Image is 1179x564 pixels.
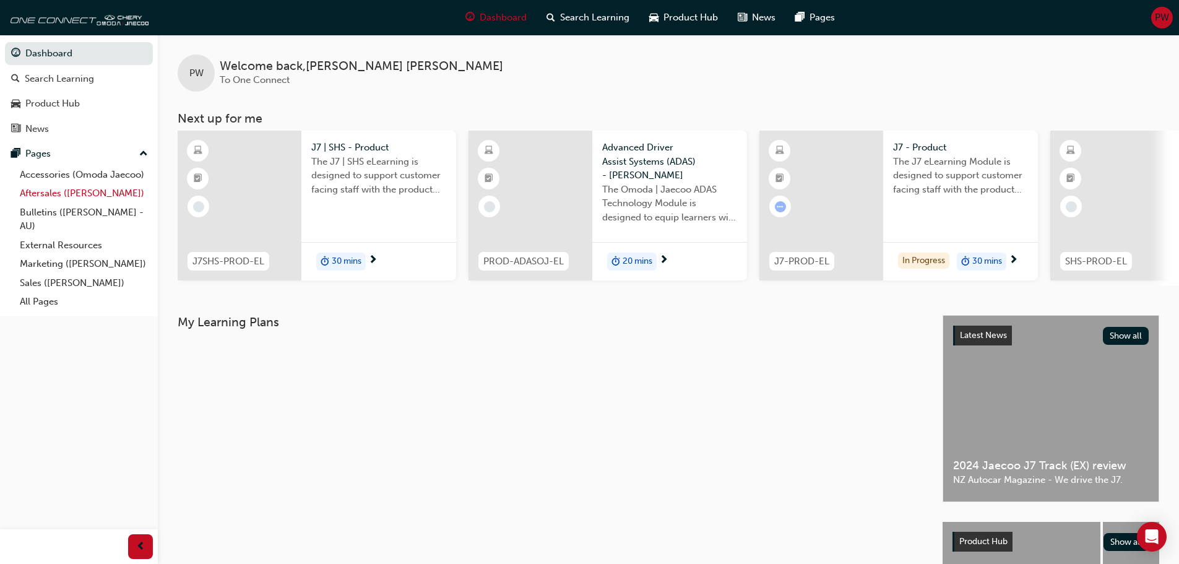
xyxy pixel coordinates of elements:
span: 20 mins [623,254,652,269]
span: 2024 Jaecoo J7 Track (EX) review [953,459,1149,473]
span: Product Hub [663,11,718,25]
div: News [25,122,49,136]
span: up-icon [139,146,148,162]
span: car-icon [649,10,659,25]
div: Open Intercom Messenger [1137,522,1167,552]
span: SHS-PROD-EL [1065,254,1127,269]
a: Latest NewsShow all2024 Jaecoo J7 Track (EX) reviewNZ Autocar Magazine - We drive the J7. [943,315,1159,502]
span: booktick-icon [1066,171,1075,187]
a: Search Learning [5,67,153,90]
span: PW [1155,11,1169,25]
a: Sales ([PERSON_NAME]) [15,274,153,293]
span: next-icon [368,255,378,266]
span: Welcome back , [PERSON_NAME] [PERSON_NAME] [220,59,503,74]
a: Product Hub [5,92,153,115]
a: Bulletins ([PERSON_NAME] - AU) [15,203,153,236]
a: All Pages [15,292,153,311]
span: news-icon [11,124,20,135]
span: learningRecordVerb_NONE-icon [193,201,204,212]
a: Latest NewsShow all [953,326,1149,345]
span: J7SHS-PROD-EL [192,254,264,269]
button: DashboardSearch LearningProduct HubNews [5,40,153,142]
span: learningResourceType_ELEARNING-icon [485,143,493,159]
span: The J7 eLearning Module is designed to support customer facing staff with the product and sales i... [893,155,1028,197]
span: car-icon [11,98,20,110]
span: news-icon [738,10,747,25]
a: External Resources [15,236,153,255]
span: learningResourceType_ELEARNING-icon [1066,143,1075,159]
span: learningResourceType_ELEARNING-icon [775,143,784,159]
a: Aftersales ([PERSON_NAME]) [15,184,153,203]
span: Latest News [960,330,1007,341]
span: next-icon [1009,255,1018,266]
span: 30 mins [332,254,361,269]
span: Dashboard [480,11,527,25]
span: Search Learning [560,11,629,25]
button: PW [1151,7,1173,28]
span: Product Hub [959,536,1008,547]
span: prev-icon [136,539,145,555]
a: car-iconProduct Hub [639,5,728,30]
a: news-iconNews [728,5,785,30]
span: learningRecordVerb_ATTEMPT-icon [775,201,786,212]
span: guage-icon [465,10,475,25]
a: Accessories (Omoda Jaecoo) [15,165,153,184]
h3: Next up for me [158,111,1179,126]
a: guage-iconDashboard [456,5,537,30]
span: PROD-ADASOJ-EL [483,254,564,269]
h3: My Learning Plans [178,315,923,329]
a: Dashboard [5,42,153,65]
a: search-iconSearch Learning [537,5,639,30]
a: News [5,118,153,141]
span: booktick-icon [485,171,493,187]
span: learningRecordVerb_NONE-icon [1066,201,1077,212]
span: booktick-icon [194,171,202,187]
span: Advanced Driver Assist Systems (ADAS) - [PERSON_NAME] [602,141,737,183]
button: Pages [5,142,153,165]
span: Pages [810,11,835,25]
a: PROD-ADASOJ-ELAdvanced Driver Assist Systems (ADAS) - [PERSON_NAME]The Omoda | Jaecoo ADAS Techno... [469,131,747,280]
a: Product HubShow all [952,532,1149,552]
span: duration-icon [961,254,970,270]
a: J7SHS-PROD-ELJ7 | SHS - ProductThe J7 | SHS eLearning is designed to support customer facing staf... [178,131,456,280]
span: learningRecordVerb_NONE-icon [484,201,495,212]
span: duration-icon [321,254,329,270]
span: next-icon [659,255,668,266]
div: Search Learning [25,72,94,86]
span: The Omoda | Jaecoo ADAS Technology Module is designed to equip learners with essential knowledge ... [602,183,737,225]
span: booktick-icon [775,171,784,187]
span: J7 - Product [893,141,1028,155]
span: search-icon [546,10,555,25]
span: To One Connect [220,74,290,85]
span: J7-PROD-EL [774,254,829,269]
button: Show all [1103,533,1150,551]
img: oneconnect [6,5,149,30]
div: In Progress [898,253,949,269]
a: Marketing ([PERSON_NAME]) [15,254,153,274]
span: pages-icon [795,10,805,25]
span: guage-icon [11,48,20,59]
a: pages-iconPages [785,5,845,30]
span: The J7 | SHS eLearning is designed to support customer facing staff with the product and sales in... [311,155,446,197]
span: News [752,11,775,25]
span: pages-icon [11,149,20,160]
span: duration-icon [611,254,620,270]
span: NZ Autocar Magazine - We drive the J7. [953,473,1149,487]
span: J7 | SHS - Product [311,141,446,155]
div: Product Hub [25,97,80,111]
span: PW [189,66,204,80]
span: 30 mins [972,254,1002,269]
div: Pages [25,147,51,161]
a: J7-PROD-ELJ7 - ProductThe J7 eLearning Module is designed to support customer facing staff with t... [759,131,1038,280]
span: learningResourceType_ELEARNING-icon [194,143,202,159]
span: search-icon [11,74,20,85]
button: Show all [1103,327,1149,345]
